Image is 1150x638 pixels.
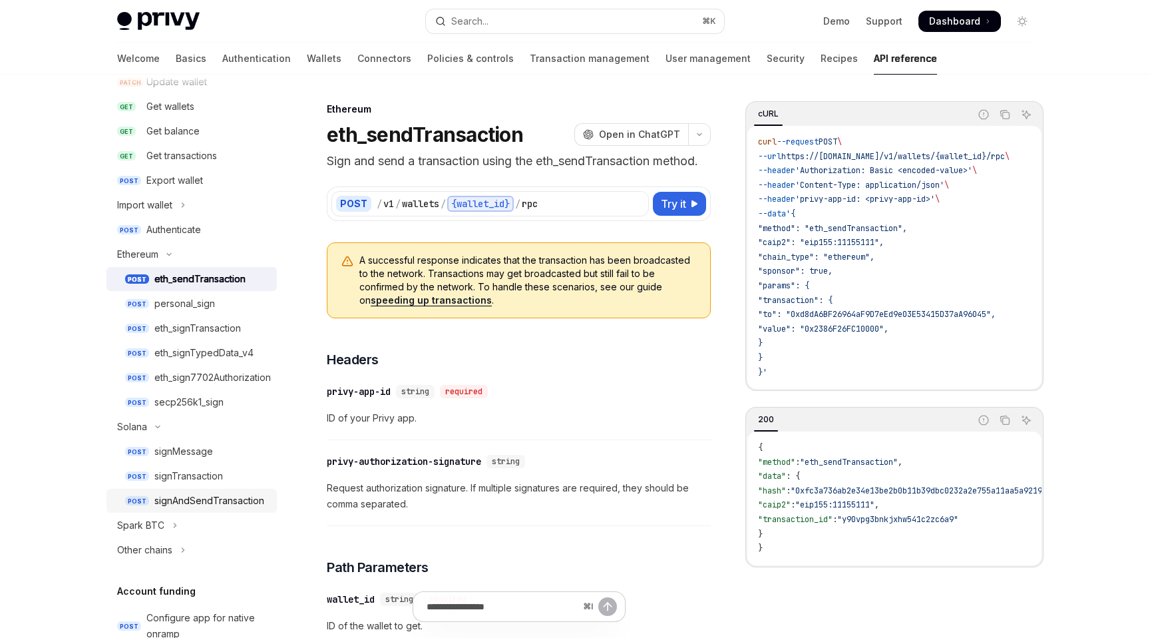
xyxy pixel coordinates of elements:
[327,558,429,577] span: Path Parameters
[125,348,149,358] span: POST
[106,168,277,192] a: POSTExport wallet
[758,137,777,147] span: curl
[758,180,795,190] span: --header
[106,267,277,291] a: POSTeth_sendTransaction
[758,442,763,453] span: {
[154,468,223,484] div: signTransaction
[777,137,819,147] span: --request
[522,197,538,210] div: rpc
[106,489,277,513] a: POSTsignAndSendTransaction
[767,43,805,75] a: Security
[117,583,196,599] h5: Account funding
[222,43,291,75] a: Authentication
[758,457,795,468] span: "method"
[125,496,149,506] span: POST
[427,43,514,75] a: Policies & controls
[786,485,791,496] span: :
[758,295,833,306] span: "transaction": {
[117,127,136,137] span: GET
[401,386,429,397] span: string
[125,299,149,309] span: POST
[975,412,992,429] button: Report incorrect code
[117,517,164,533] div: Spark BTC
[786,208,795,219] span: '{
[758,266,833,276] span: "sponsor": true,
[515,197,520,210] div: /
[117,542,172,558] div: Other chains
[154,320,241,336] div: eth_signTransaction
[791,485,1107,496] span: "0xfc3a736ab2e34e13be2b0b11b39dbc0232a2e755a11aa5a9219890d3b2c6c7d8"
[327,385,391,398] div: privy-app-id
[154,444,213,460] div: signMessage
[327,455,481,468] div: privy-authorization-signature
[106,341,277,365] a: POSTeth_signTypedData_v4
[125,472,149,481] span: POST
[106,464,277,488] a: POSTsignTransaction
[837,514,958,525] span: "y90vpg3bnkjxhw541c2zc6a9"
[117,176,141,186] span: POST
[758,252,874,262] span: "chain_type": "ethereum",
[395,197,401,210] div: /
[106,316,277,340] a: POSTeth_signTransaction
[758,485,786,496] span: "hash"
[307,43,341,75] a: Wallets
[918,11,1001,32] a: Dashboard
[146,172,203,188] div: Export wallet
[117,419,147,435] div: Solana
[106,144,277,168] a: GETGet transactions
[492,456,520,467] span: string
[996,106,1014,123] button: Copy the contents from the code block
[427,592,578,621] input: Ask a question...
[758,514,833,525] span: "transaction_id"
[106,292,277,316] a: POSTpersonal_sign
[795,457,800,468] span: :
[117,102,136,112] span: GET
[898,457,902,468] span: ,
[758,237,884,248] span: "caip2": "eip155:11155111",
[758,194,795,204] span: --header
[795,165,972,176] span: 'Authorization: Basic <encoded-value>'
[758,499,791,510] span: "caip2"
[327,410,711,426] span: ID of your Privy app.
[440,385,488,398] div: required
[106,415,277,439] button: Toggle Solana section
[327,123,523,147] h1: eth_sendTransaction
[795,499,874,510] span: "eip155:11155111"
[821,43,858,75] a: Recipes
[106,513,277,537] button: Toggle Spark BTC section
[574,123,688,146] button: Open in ChatGPT
[106,95,277,119] a: GETGet wallets
[176,43,206,75] a: Basics
[874,43,937,75] a: API reference
[402,197,439,210] div: wallets
[1018,106,1035,123] button: Ask AI
[106,440,277,464] a: POSTsignMessage
[866,15,902,28] a: Support
[795,180,944,190] span: 'Content-Type: application/json'
[451,13,488,29] div: Search...
[874,499,879,510] span: ,
[377,197,382,210] div: /
[146,99,194,115] div: Get wallets
[935,194,940,204] span: \
[359,254,697,307] span: A successful response indicates that the transaction has been broadcasted to the network. Transac...
[758,223,907,234] span: "method": "eth_sendTransaction",
[795,194,935,204] span: 'privy-app-id: <privy-app-id>'
[758,338,763,348] span: }
[341,255,354,268] svg: Warning
[327,152,711,170] p: Sign and send a transaction using the eth_sendTransaction method.
[383,197,394,210] div: v1
[106,538,277,562] button: Toggle Other chains section
[1005,151,1010,162] span: \
[754,106,783,122] div: cURL
[125,324,149,334] span: POST
[106,119,277,143] a: GETGet balance
[327,103,711,116] div: Ethereum
[327,350,379,369] span: Headers
[357,43,411,75] a: Connectors
[117,12,200,31] img: light logo
[758,352,763,363] span: }
[117,151,136,161] span: GET
[154,493,264,509] div: signAndSendTransaction
[154,296,215,312] div: personal_sign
